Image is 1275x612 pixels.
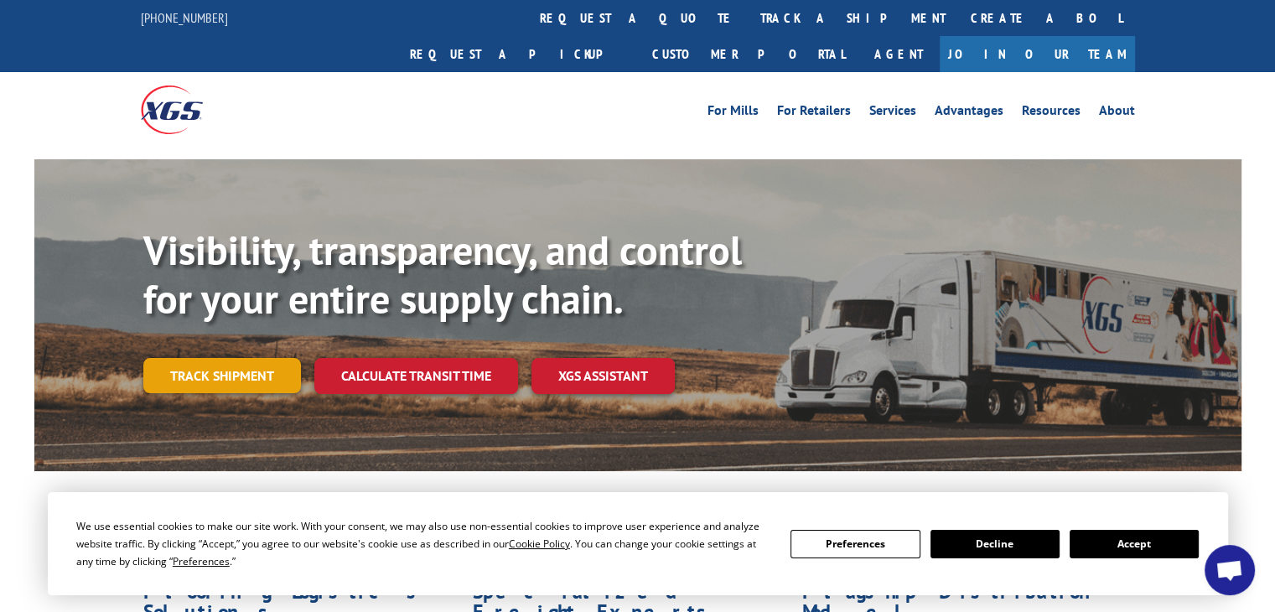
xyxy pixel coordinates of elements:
[143,224,742,324] b: Visibility, transparency, and control for your entire supply chain.
[1205,545,1255,595] div: Open chat
[930,530,1060,558] button: Decline
[777,104,851,122] a: For Retailers
[76,517,770,570] div: We use essential cookies to make our site work. With your consent, we may also use non-essential ...
[48,492,1228,595] div: Cookie Consent Prompt
[173,554,230,568] span: Preferences
[858,36,940,72] a: Agent
[1099,104,1135,122] a: About
[141,9,228,26] a: [PHONE_NUMBER]
[531,358,675,394] a: XGS ASSISTANT
[509,537,570,551] span: Cookie Policy
[397,36,640,72] a: Request a pickup
[640,36,858,72] a: Customer Portal
[1070,530,1199,558] button: Accept
[143,358,301,393] a: Track shipment
[314,358,518,394] a: Calculate transit time
[869,104,916,122] a: Services
[790,530,920,558] button: Preferences
[940,36,1135,72] a: Join Our Team
[1022,104,1081,122] a: Resources
[707,104,759,122] a: For Mills
[935,104,1003,122] a: Advantages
